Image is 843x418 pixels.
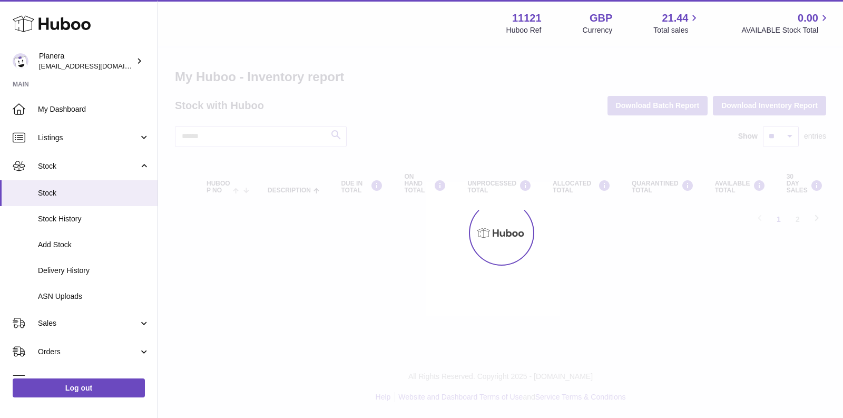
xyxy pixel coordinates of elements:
span: Orders [38,347,139,357]
span: 21.44 [662,11,688,25]
a: 0.00 AVAILABLE Stock Total [741,11,830,35]
span: Delivery History [38,266,150,276]
div: Currency [583,25,613,35]
span: Add Stock [38,240,150,250]
span: Stock [38,188,150,198]
span: [EMAIL_ADDRESS][DOMAIN_NAME] [39,62,155,70]
span: AVAILABLE Stock Total [741,25,830,35]
span: My Dashboard [38,104,150,114]
a: 21.44 Total sales [653,11,700,35]
span: Listings [38,133,139,143]
span: Stock History [38,214,150,224]
img: saiyani@planera.care [13,53,28,69]
a: Log out [13,378,145,397]
span: 0.00 [798,11,818,25]
span: Stock [38,161,139,171]
span: Total sales [653,25,700,35]
span: Sales [38,318,139,328]
span: Usage [38,375,150,385]
strong: GBP [590,11,612,25]
strong: 11121 [512,11,542,25]
span: ASN Uploads [38,291,150,302]
div: Planera [39,51,134,71]
div: Huboo Ref [506,25,542,35]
